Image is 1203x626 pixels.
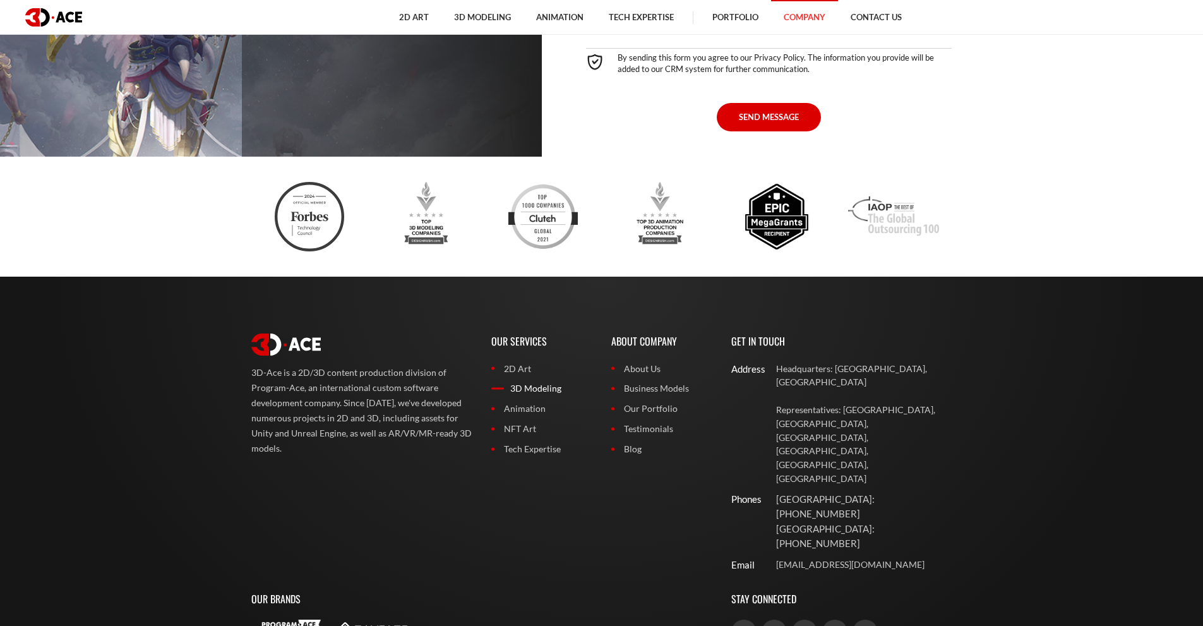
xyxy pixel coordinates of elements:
[776,362,952,486] a: Headquarters: [GEOGRAPHIC_DATA], [GEOGRAPHIC_DATA] Representatives: [GEOGRAPHIC_DATA], [GEOGRAPHI...
[611,402,712,416] a: Our Portfolio
[848,182,939,251] img: Iaop award
[251,579,712,620] p: Our Brands
[731,558,752,572] div: Email
[586,48,952,75] div: By sending this form you agree to our Privacy Policy. The information you provide will be added t...
[742,182,811,251] img: Epic megagrants recipient
[508,182,578,251] img: Clutch top developers
[776,492,952,522] p: [GEOGRAPHIC_DATA]: [PHONE_NUMBER]
[491,422,592,436] a: NFT Art
[776,522,952,551] p: [GEOGRAPHIC_DATA]: [PHONE_NUMBER]
[776,362,952,390] p: Headquarters: [GEOGRAPHIC_DATA], [GEOGRAPHIC_DATA]
[611,321,712,362] p: About Company
[25,8,82,27] img: logo dark
[491,442,592,456] a: Tech Expertise
[611,422,712,436] a: Testimonials
[491,402,592,416] a: Animation
[491,382,592,395] a: 3D Modeling
[717,103,821,131] button: SEND MESSAGE
[251,365,472,456] p: 3D-Ace is a 2D/3D content production division of Program-Ace, an international custom software de...
[776,403,952,486] p: Representatives: [GEOGRAPHIC_DATA], [GEOGRAPHIC_DATA], [GEOGRAPHIC_DATA], [GEOGRAPHIC_DATA], [GEO...
[611,382,712,395] a: Business Models
[731,362,752,376] div: Address
[392,182,461,251] img: Top 3d modeling companies designrush award 2023
[776,558,952,572] a: [EMAIL_ADDRESS][DOMAIN_NAME]
[611,442,712,456] a: Blog
[731,492,752,507] div: Phones
[611,362,712,376] a: About Us
[731,321,952,362] p: Get In Touch
[491,321,592,362] p: Our Services
[731,579,952,620] p: Stay Connected
[491,362,592,376] a: 2D Art
[251,334,321,356] img: logo white
[275,182,344,251] img: Ftc badge 3d ace 2024
[625,182,695,251] img: Top 3d animation production companies designrush 2023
